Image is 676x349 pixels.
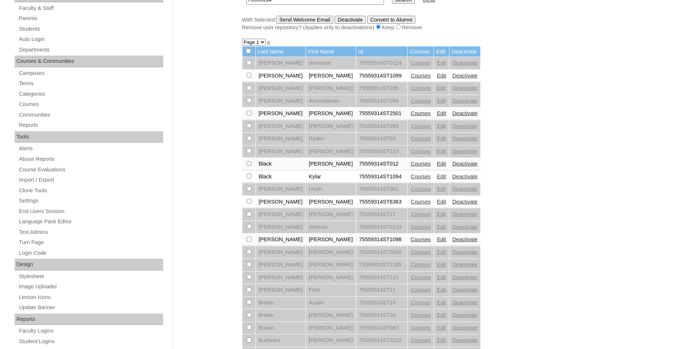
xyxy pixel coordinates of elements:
[437,211,446,217] a: Edit
[306,171,356,183] td: Kylar
[434,46,449,57] td: Edit
[437,161,446,167] a: Edit
[452,325,477,331] a: Deactivate
[18,121,163,130] a: Reports
[306,246,356,259] td: [PERSON_NAME]
[437,136,446,141] a: Edit
[356,297,408,309] td: 75559314ST19
[18,303,163,312] a: Update Banner
[18,110,163,120] a: Communities
[437,85,446,91] a: Edit
[437,123,446,129] a: Edit
[306,208,356,221] td: [PERSON_NAME]
[306,272,356,284] td: [PERSON_NAME]
[256,234,306,246] td: [PERSON_NAME]
[356,158,408,170] td: 75559314ST012
[452,85,477,91] a: Deactivate
[306,297,356,309] td: Austin
[411,73,431,79] a: Courses
[356,334,408,347] td: 75559314ST3222
[15,56,163,67] div: Courses & Communities
[437,287,446,293] a: Edit
[306,145,356,158] td: [PERSON_NAME]
[18,14,163,23] a: Parents
[411,123,431,129] a: Courses
[411,337,431,343] a: Courses
[411,148,431,154] a: Courses
[452,274,477,280] a: Deactivate
[437,337,446,343] a: Edit
[256,297,306,309] td: Brown
[18,238,163,247] a: Turn Page
[306,158,356,170] td: [PERSON_NAME]
[15,314,163,325] div: Reports
[18,228,163,237] a: Test Admins
[356,322,408,334] td: 75559314ST987
[18,196,163,205] a: Settings
[306,133,356,145] td: Ryden
[356,57,408,69] td: 75559314ST0124
[306,70,356,82] td: [PERSON_NAME]
[437,236,446,242] a: Edit
[437,224,446,230] a: Edit
[256,196,306,208] td: [PERSON_NAME]
[256,183,306,196] td: [PERSON_NAME]
[18,186,163,195] a: Clone Tools
[452,98,477,104] a: Deactivate
[356,309,408,322] td: 75559314ST30
[356,171,408,183] td: 75559314ST1094
[18,272,163,281] a: Stylesheet
[306,284,356,296] td: Ford
[452,161,477,167] a: Deactivate
[437,60,446,66] a: Edit
[356,208,408,221] td: 75559314ST17
[411,262,431,268] a: Courses
[411,211,431,217] a: Courses
[408,46,434,57] td: Courses
[256,221,306,234] td: [PERSON_NAME]
[256,322,306,334] td: Brown
[411,274,431,280] a: Courses
[437,274,446,280] a: Edit
[437,262,446,268] a: Edit
[256,95,306,107] td: [PERSON_NAME]
[306,221,356,234] td: dontuse
[306,196,356,208] td: [PERSON_NAME]
[411,85,431,91] a: Courses
[356,70,408,82] td: 75559314ST1099
[256,158,306,170] td: Black
[306,183,356,196] td: Uriah
[452,123,477,129] a: Deactivate
[452,287,477,293] a: Deactivate
[437,312,446,318] a: Edit
[256,272,306,284] td: [PERSON_NAME]
[18,217,163,226] a: Language Pack Editor
[356,133,408,145] td: 75559314ST53
[18,207,163,216] a: End Users Session
[356,82,408,95] td: 75559314ST205
[256,82,306,95] td: [PERSON_NAME]
[452,211,477,217] a: Deactivate
[437,98,446,104] a: Edit
[306,259,356,271] td: [PERSON_NAME]
[306,57,356,69] td: donotuse
[411,236,431,242] a: Courses
[411,224,431,230] a: Courses
[242,16,603,31] div: With Selected:
[306,120,356,133] td: [PERSON_NAME]
[437,110,446,116] a: Edit
[411,136,431,141] a: Courses
[256,70,306,82] td: [PERSON_NAME]
[306,107,356,120] td: [PERSON_NAME]
[452,236,477,242] a: Deactivate
[411,287,431,293] a: Courses
[18,165,163,174] a: Course Evaluations
[437,325,446,331] a: Edit
[452,73,477,79] a: Deactivate
[367,16,415,24] input: Convert to Alumni
[18,4,163,13] a: Faculty & Staff
[256,107,306,120] td: [PERSON_NAME]
[437,174,446,179] a: Edit
[256,334,306,347] td: Buehrlen
[18,100,163,109] a: Courses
